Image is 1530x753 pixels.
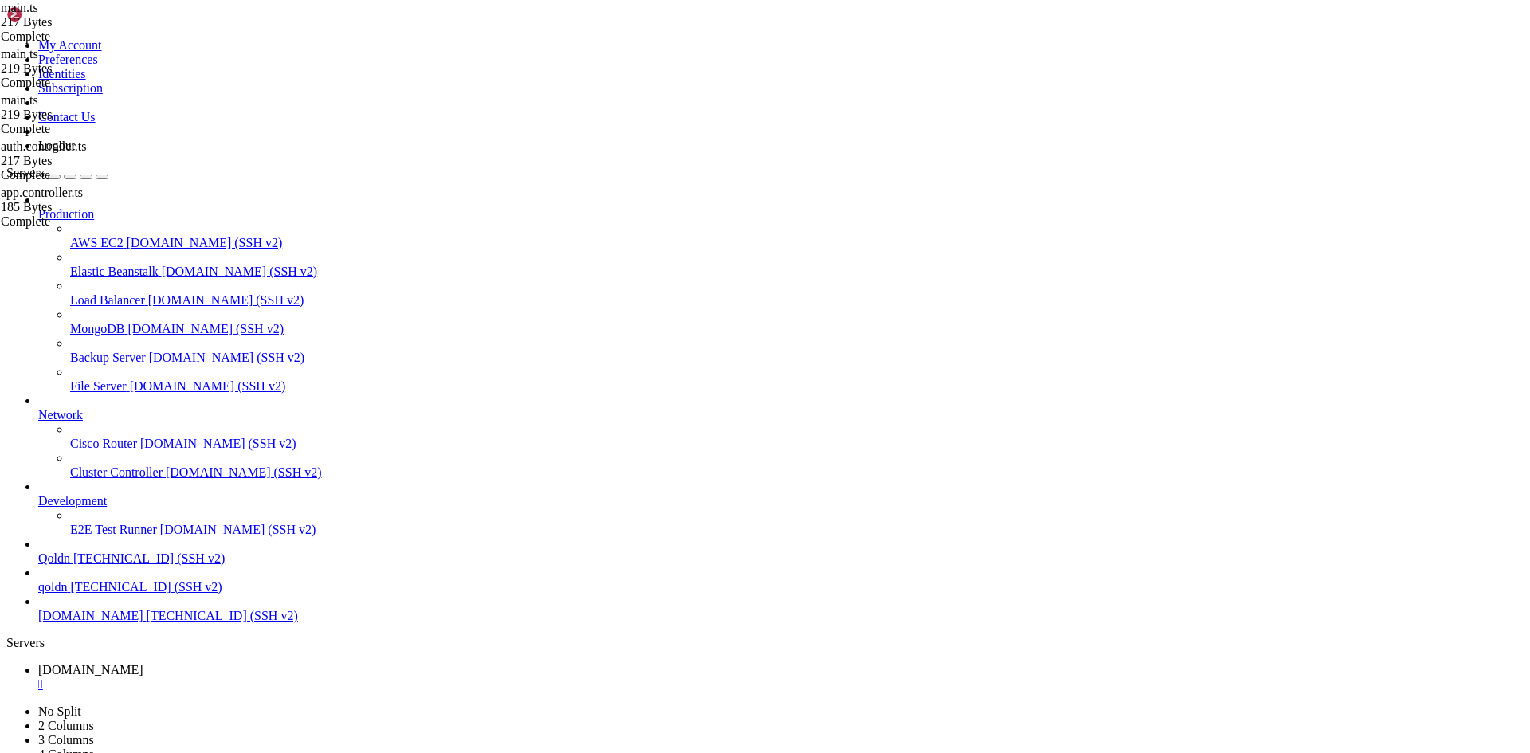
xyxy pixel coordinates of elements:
[1,186,160,214] span: app.controller.ts
[1,186,83,199] span: app.controller.ts
[1,139,87,153] span: auth.controller.ts
[1,154,160,168] div: 217 Bytes
[1,47,38,61] span: main.ts
[1,76,160,90] div: Complete
[1,15,160,29] div: 217 Bytes
[1,200,160,214] div: 185 Bytes
[1,122,160,136] div: Complete
[1,1,160,29] span: main.ts
[1,214,160,229] div: Complete
[1,168,160,182] div: Complete
[1,61,160,76] div: 219 Bytes
[1,93,38,107] span: main.ts
[1,1,38,14] span: main.ts
[1,108,160,122] div: 219 Bytes
[1,29,160,44] div: Complete
[1,139,160,168] span: auth.controller.ts
[1,47,160,76] span: main.ts
[1,93,160,122] span: main.ts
